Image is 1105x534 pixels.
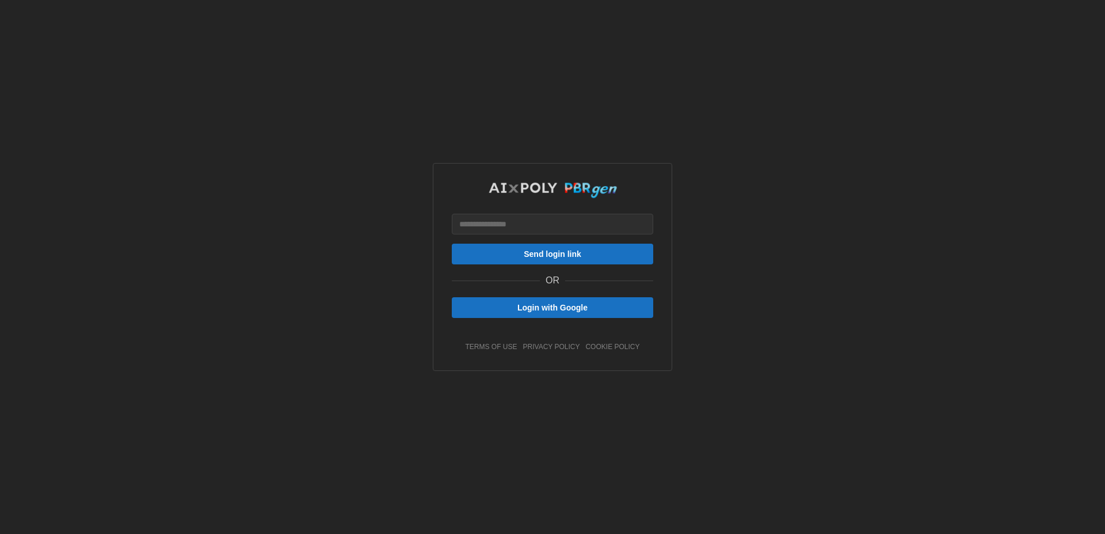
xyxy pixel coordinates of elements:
span: Send login link [524,244,581,264]
a: privacy policy [523,342,580,352]
button: Send login link [452,244,653,264]
a: cookie policy [585,342,639,352]
a: terms of use [466,342,517,352]
button: Login with Google [452,297,653,318]
img: AIxPoly PBRgen [488,182,618,199]
span: Login with Google [517,298,588,317]
p: OR [546,274,559,288]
